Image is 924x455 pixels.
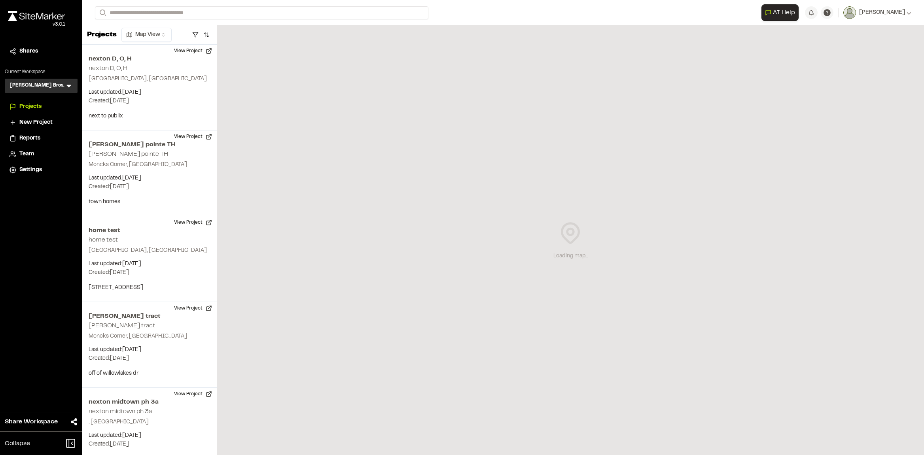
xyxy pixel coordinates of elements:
p: [GEOGRAPHIC_DATA], [GEOGRAPHIC_DATA] [89,75,210,83]
p: [STREET_ADDRESS] [89,283,210,292]
button: View Project [169,216,217,229]
p: town homes [89,198,210,206]
h2: nexton midtown ph 3a [89,409,152,414]
p: Created: [DATE] [89,354,210,363]
span: Collapse [5,439,30,448]
div: Open AI Assistant [761,4,802,21]
button: View Project [169,388,217,400]
p: Moncks Corner, [GEOGRAPHIC_DATA] [89,160,210,169]
h2: [PERSON_NAME] pointe TH [89,140,210,149]
span: New Project [19,118,53,127]
button: View Project [169,45,217,57]
p: Last updated: [DATE] [89,174,210,183]
h2: home test [89,226,210,235]
span: Settings [19,166,42,174]
a: Shares [9,47,73,56]
button: View Project [169,302,217,315]
span: Projects [19,102,42,111]
span: Team [19,150,34,159]
p: Created: [DATE] [89,97,210,106]
p: Created: [DATE] [89,268,210,277]
h2: [PERSON_NAME] tract [89,312,210,321]
img: rebrand.png [8,11,65,21]
span: AI Help [773,8,795,17]
p: Last updated: [DATE] [89,345,210,354]
p: , [GEOGRAPHIC_DATA] [89,418,210,427]
span: Share Workspace [5,417,58,427]
button: [PERSON_NAME] [843,6,911,19]
p: Last updated: [DATE] [89,431,210,440]
h3: [PERSON_NAME] Bros. [9,82,64,90]
h2: [PERSON_NAME] tract [89,323,155,329]
h2: nexton D, O, H [89,66,127,71]
button: Open AI Assistant [761,4,799,21]
a: Settings [9,166,73,174]
p: next to publix [89,112,210,121]
p: Projects [87,30,117,40]
a: Projects [9,102,73,111]
p: Moncks Corner, [GEOGRAPHIC_DATA] [89,332,210,341]
h2: nexton midtown ph 3a [89,397,210,407]
img: User [843,6,856,19]
p: Current Workspace [5,68,78,76]
a: Team [9,150,73,159]
p: [GEOGRAPHIC_DATA], [GEOGRAPHIC_DATA] [89,246,210,255]
span: Reports [19,134,40,143]
span: [PERSON_NAME] [859,8,905,17]
a: New Project [9,118,73,127]
p: Created: [DATE] [89,183,210,191]
p: off of willowlakes dr [89,369,210,378]
div: Oh geez...please don't... [8,21,65,28]
button: Search [95,6,109,19]
p: Last updated: [DATE] [89,260,210,268]
p: Last updated: [DATE] [89,88,210,97]
a: Reports [9,134,73,143]
span: Shares [19,47,38,56]
h2: home test [89,237,118,243]
p: Created: [DATE] [89,440,210,449]
h2: nexton D, O, H [89,54,210,64]
div: Loading map... [553,252,588,261]
h2: [PERSON_NAME] pointe TH [89,151,168,157]
button: View Project [169,130,217,143]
